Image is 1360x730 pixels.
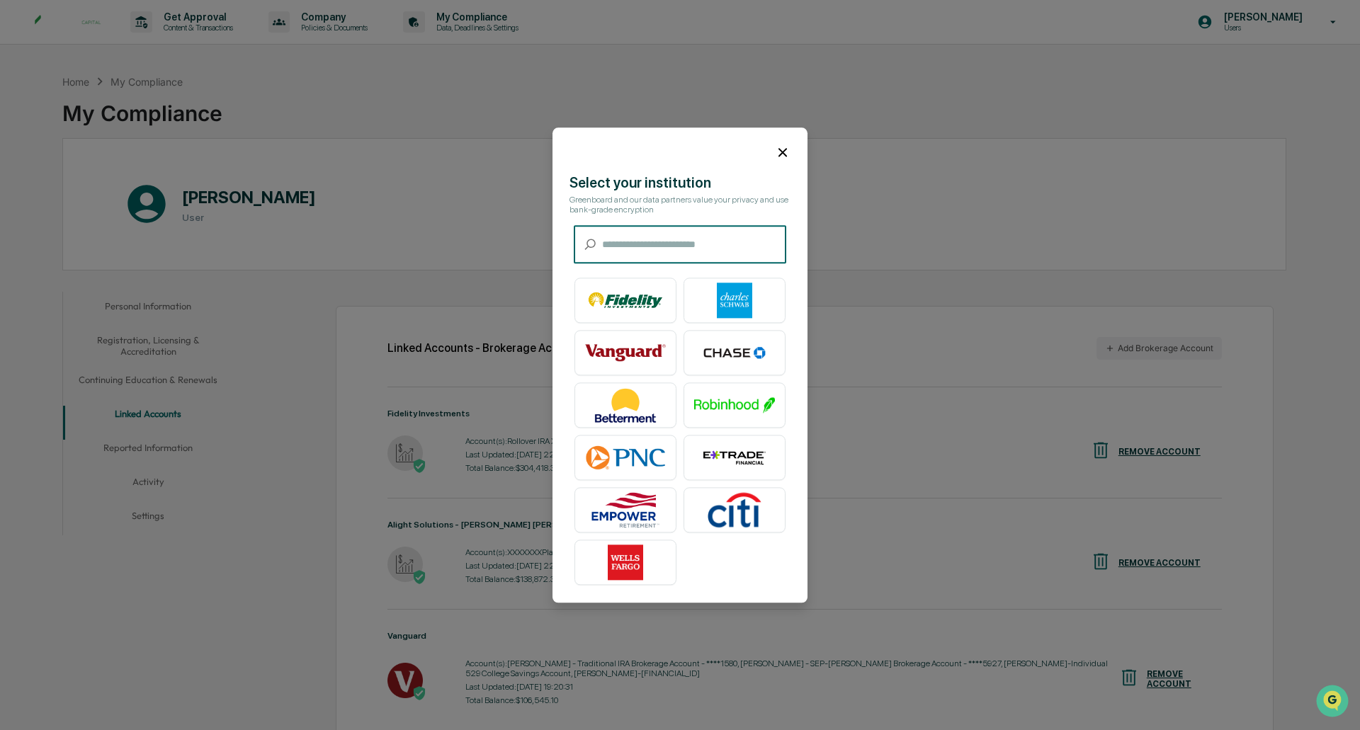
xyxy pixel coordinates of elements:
[28,205,89,219] span: Data Lookup
[37,64,234,79] input: Clear
[28,178,91,193] span: Preclearance
[14,30,258,52] p: How can we help?
[694,387,775,423] img: Robinhood
[100,239,171,251] a: Powered byPylon
[1315,683,1353,722] iframe: Open customer support
[48,122,179,134] div: We're available if you need us!
[694,492,775,527] img: Citibank
[241,113,258,130] button: Start new chat
[48,108,232,122] div: Start new chat
[694,440,775,475] img: E*TRADE
[14,180,25,191] div: 🖐️
[141,240,171,251] span: Pylon
[585,283,666,318] img: Fidelity Investments
[694,283,775,318] img: Charles Schwab
[585,544,666,580] img: Wells Fargo
[117,178,176,193] span: Attestations
[569,174,790,191] div: Select your institution
[585,440,666,475] img: PNC
[569,195,790,215] div: Greenboard and our data partners value your privacy and use bank-grade encryption
[14,207,25,218] div: 🔎
[8,173,97,198] a: 🖐️Preclearance
[14,108,40,134] img: 1746055101610-c473b297-6a78-478c-a979-82029cc54cd1
[97,173,181,198] a: 🗄️Attestations
[103,180,114,191] div: 🗄️
[585,387,666,423] img: Betterment
[585,492,666,527] img: Empower Retirement
[585,335,666,370] img: Vanguard
[694,335,775,370] img: Chase
[8,200,95,225] a: 🔎Data Lookup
